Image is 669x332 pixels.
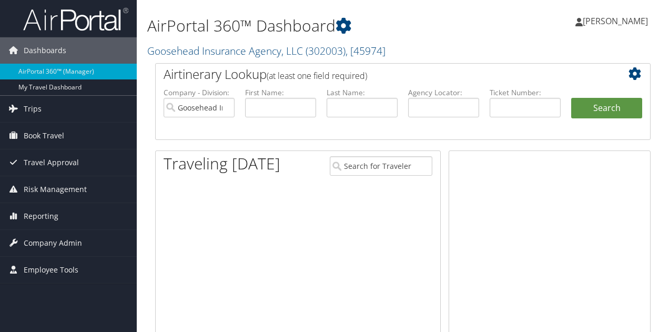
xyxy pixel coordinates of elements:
label: First Name: [245,87,316,98]
h2: Airtinerary Lookup [164,65,601,83]
button: Search [571,98,642,119]
span: [PERSON_NAME] [583,15,648,27]
a: Goosehead Insurance Agency, LLC [147,44,386,58]
span: Book Travel [24,123,64,149]
h1: Traveling [DATE] [164,153,280,175]
span: Risk Management [24,176,87,203]
span: ( 302003 ) [306,44,346,58]
label: Company - Division: [164,87,235,98]
span: (at least one field required) [267,70,367,82]
span: Reporting [24,203,58,229]
input: Search for Traveler [330,156,433,176]
h1: AirPortal 360™ Dashboard [147,15,488,37]
span: Employee Tools [24,257,78,283]
span: Dashboards [24,37,66,64]
span: Travel Approval [24,149,79,176]
img: airportal-logo.png [23,7,128,32]
label: Last Name: [327,87,398,98]
a: [PERSON_NAME] [575,5,658,37]
span: Trips [24,96,42,122]
span: Company Admin [24,230,82,256]
label: Agency Locator: [408,87,479,98]
span: , [ 45974 ] [346,44,386,58]
label: Ticket Number: [490,87,561,98]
